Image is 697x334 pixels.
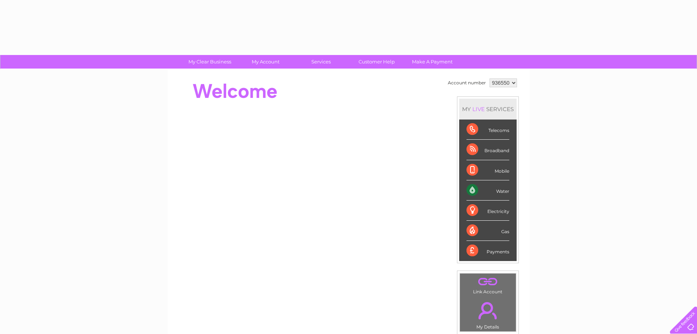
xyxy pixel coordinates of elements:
[466,140,509,160] div: Broadband
[459,99,517,120] div: MY SERVICES
[180,55,240,69] a: My Clear Business
[466,120,509,140] div: Telecoms
[466,160,509,180] div: Mobile
[466,221,509,241] div: Gas
[402,55,462,69] a: Make A Payment
[462,275,514,288] a: .
[466,180,509,201] div: Water
[346,55,407,69] a: Customer Help
[460,273,516,296] td: Link Account
[291,55,351,69] a: Services
[471,106,486,113] div: LIVE
[460,296,516,332] td: My Details
[466,201,509,221] div: Electricity
[235,55,296,69] a: My Account
[462,298,514,323] a: .
[466,241,509,261] div: Payments
[446,77,488,89] td: Account number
